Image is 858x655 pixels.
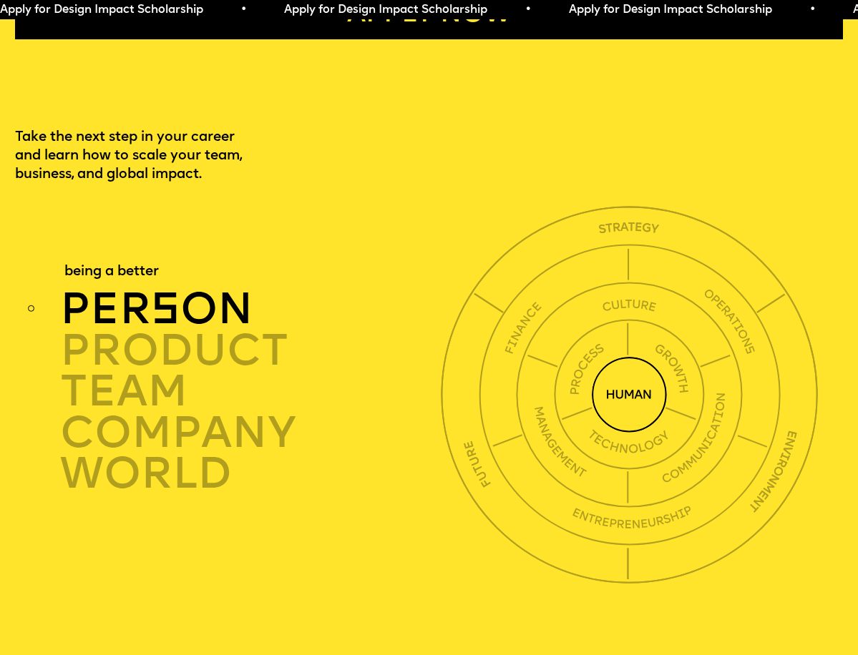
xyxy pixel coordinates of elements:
[60,453,447,495] div: world
[60,330,447,371] div: product
[60,412,447,453] div: company
[60,371,447,413] div: TEAM
[15,129,281,185] p: Take the next step in your career and learn how to scale your team, business, and global impact.
[518,4,525,16] span: •
[151,290,180,334] span: s
[60,289,447,330] div: per on
[234,4,240,16] span: •
[64,263,159,282] div: being a better
[803,4,809,16] span: •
